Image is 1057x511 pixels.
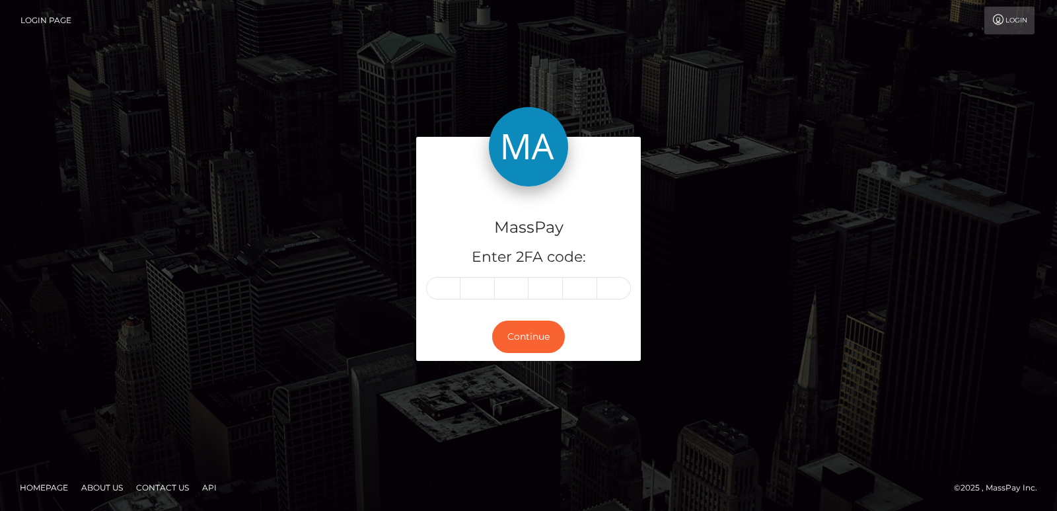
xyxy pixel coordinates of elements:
a: API [197,477,222,498]
a: Homepage [15,477,73,498]
a: Login [984,7,1035,34]
button: Continue [492,321,565,353]
h4: MassPay [426,216,631,239]
a: Login Page [20,7,71,34]
img: MassPay [489,107,568,186]
a: About Us [76,477,128,498]
a: Contact Us [131,477,194,498]
h5: Enter 2FA code: [426,247,631,268]
div: © 2025 , MassPay Inc. [954,481,1047,495]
